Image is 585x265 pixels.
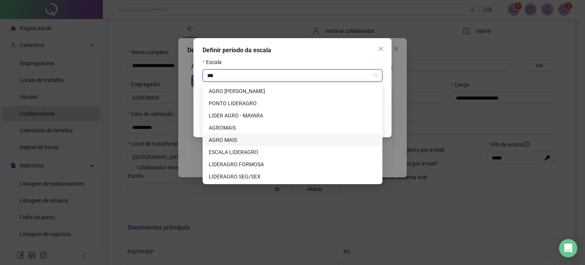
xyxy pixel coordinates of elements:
[204,134,381,146] div: AGRO MAIS
[209,99,376,108] div: PONTO LIDERAGRO
[209,160,376,169] div: LIDERAGRO FORMOSA
[209,148,376,156] div: ESCALA LIDERAGRO
[209,136,376,144] div: AGRO MAIS
[209,172,376,181] div: LIDERAGRO SEG/SEX
[209,124,376,132] div: AGROMAIS
[204,97,381,109] div: PONTO LIDERAGRO
[204,109,381,122] div: LIDER AGRO - MAYARA
[203,58,227,66] label: Escala
[375,43,387,55] button: Close
[204,158,381,170] div: LIDERAGRO FORMOSA
[378,46,384,52] span: close
[204,146,381,158] div: ESCALA LIDERAGRO
[209,87,376,95] div: AGRO [PERSON_NAME]
[204,85,381,97] div: AGRO DAMIS
[204,170,381,183] div: LIDERAGRO SEG/SEX
[209,111,376,120] div: LIDER AGRO - MAYARA
[204,122,381,134] div: AGROMAIS
[203,46,382,55] div: Definir período da escala
[559,239,577,257] div: Open Intercom Messenger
